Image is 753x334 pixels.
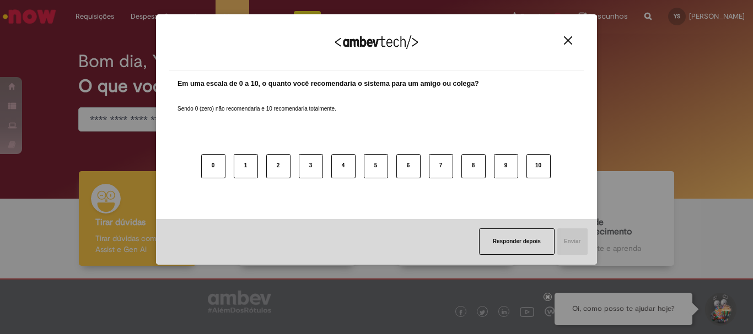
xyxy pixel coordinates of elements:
[479,228,555,255] button: Responder depois
[429,154,453,178] button: 7
[234,154,258,178] button: 1
[335,35,418,49] img: Logo Ambevtech
[364,154,388,178] button: 5
[331,154,356,178] button: 4
[494,154,518,178] button: 9
[178,79,479,89] label: Em uma escala de 0 a 10, o quanto você recomendaria o sistema para um amigo ou colega?
[564,36,572,45] img: Close
[396,154,421,178] button: 6
[266,154,291,178] button: 2
[526,154,551,178] button: 10
[461,154,486,178] button: 8
[299,154,323,178] button: 3
[178,92,336,113] label: Sendo 0 (zero) não recomendaria e 10 recomendaria totalmente.
[561,36,575,45] button: Close
[201,154,225,178] button: 0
